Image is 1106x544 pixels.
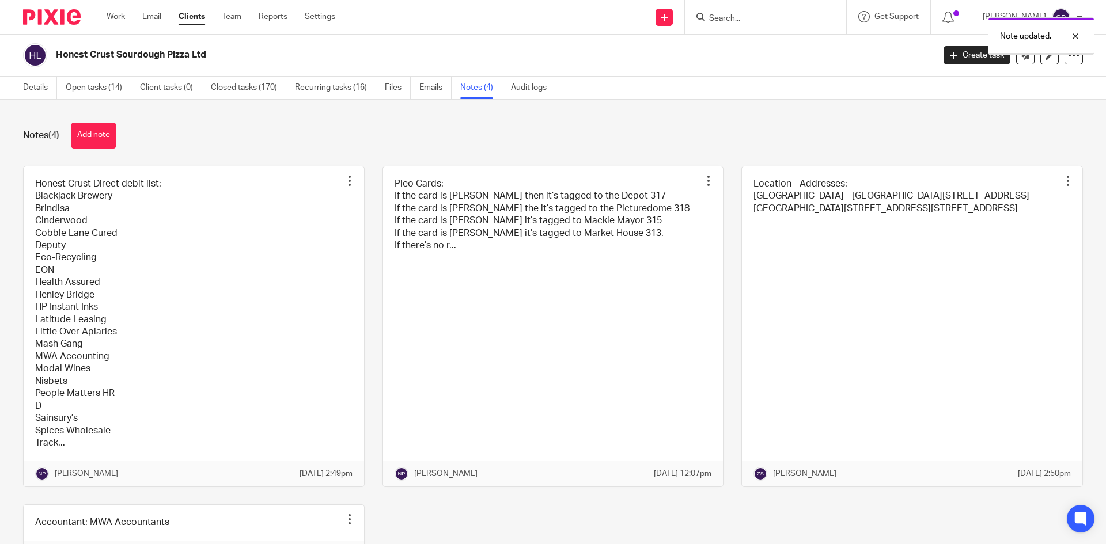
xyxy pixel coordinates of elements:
a: Clients [179,11,205,22]
a: Client tasks (0) [140,77,202,99]
img: svg%3E [395,467,408,481]
span: (4) [48,131,59,140]
button: Add note [71,123,116,149]
img: Pixie [23,9,81,25]
h1: Notes [23,130,59,142]
img: svg%3E [1052,8,1070,26]
a: Create task [944,46,1010,64]
a: Recurring tasks (16) [295,77,376,99]
p: [DATE] 2:49pm [300,468,353,480]
a: Files [385,77,411,99]
p: Note updated. [1000,31,1051,42]
a: Work [107,11,125,22]
a: Details [23,77,57,99]
a: Audit logs [511,77,555,99]
p: [PERSON_NAME] [414,468,478,480]
a: Open tasks (14) [66,77,131,99]
a: Emails [419,77,452,99]
p: [DATE] 12:07pm [654,468,711,480]
a: Closed tasks (170) [211,77,286,99]
p: [DATE] 2:50pm [1018,468,1071,480]
a: Notes (4) [460,77,502,99]
p: [PERSON_NAME] [773,468,836,480]
p: [PERSON_NAME] [55,468,118,480]
a: Team [222,11,241,22]
a: Email [142,11,161,22]
img: svg%3E [23,43,47,67]
a: Reports [259,11,287,22]
h2: Honest Crust Sourdough Pizza Ltd [56,49,752,61]
img: svg%3E [35,467,49,481]
img: svg%3E [753,467,767,481]
a: Settings [305,11,335,22]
